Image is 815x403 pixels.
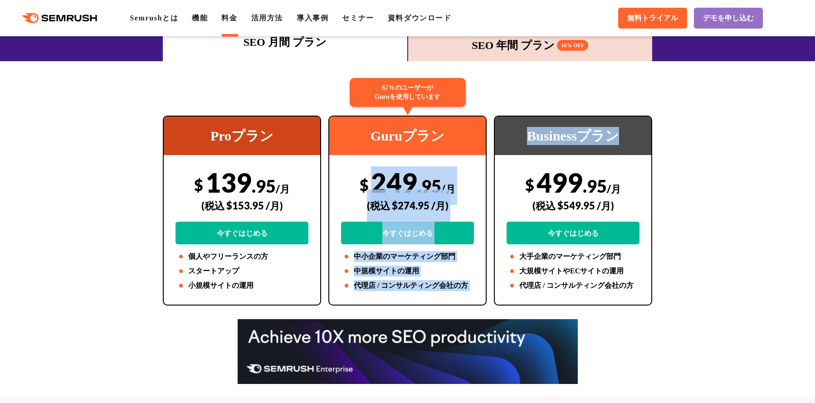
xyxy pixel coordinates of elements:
li: スタートアップ [176,266,308,277]
a: 資料ダウンロード [388,14,452,22]
div: (税込 $274.95 /月) [341,189,474,222]
a: 導入事例 [297,14,328,22]
li: 代理店 / コンサルティング会社の方 [341,280,474,291]
a: Semrushとは [130,14,178,22]
span: .95 [417,175,441,196]
div: 67%のユーザーが Guruを使用しています [350,78,466,107]
div: ドメイン概要 [41,54,76,60]
span: 無料トライアル [627,14,678,23]
span: $ [194,175,203,194]
span: /月 [276,183,290,195]
span: $ [360,175,369,194]
div: 499 [507,166,639,244]
li: 大規模サイトやECサイトの運用 [507,266,639,277]
a: 無料トライアル [618,8,687,29]
a: 活用方法 [251,14,283,22]
img: tab_domain_overview_orange.svg [31,53,38,61]
div: Proプラン [164,117,320,155]
div: (税込 $153.95 /月) [176,189,308,222]
div: 249 [341,166,474,244]
li: 中小企業のマーケティング部門 [341,251,474,262]
span: $ [525,175,534,194]
span: /月 [607,183,621,195]
li: 代理店 / コンサルティング会社の方 [507,280,639,291]
span: デモを申し込む [703,14,754,23]
div: キーワード流入 [105,54,146,60]
a: デモを申し込む [694,8,763,29]
img: tab_keywords_by_traffic_grey.svg [95,53,102,61]
div: v 4.0.25 [25,15,44,22]
a: 今すぐはじめる [176,222,308,244]
img: logo_orange.svg [15,15,22,22]
div: 139 [176,166,308,244]
span: .95 [252,175,276,196]
a: 今すぐはじめる [507,222,639,244]
li: 個人やフリーランスの方 [176,251,308,262]
a: 今すぐはじめる [341,222,474,244]
a: 機能 [192,14,208,22]
div: ドメイン: [DOMAIN_NAME] [24,24,105,32]
li: 中規模サイトの運用 [341,266,474,277]
span: /月 [441,183,455,195]
div: SEO 年間 プラン [413,37,648,53]
div: SEO 月間 プラン [167,34,403,50]
div: Businessプラン [495,117,651,155]
a: セミナー [342,14,374,22]
a: 料金 [221,14,237,22]
span: 16% OFF [557,40,588,51]
li: 大手企業のマーケティング部門 [507,251,639,262]
img: website_grey.svg [15,24,22,32]
div: (税込 $549.95 /月) [507,189,639,222]
div: Guruプラン [329,117,486,155]
li: 小規模サイトの運用 [176,280,308,291]
span: .95 [583,175,607,196]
